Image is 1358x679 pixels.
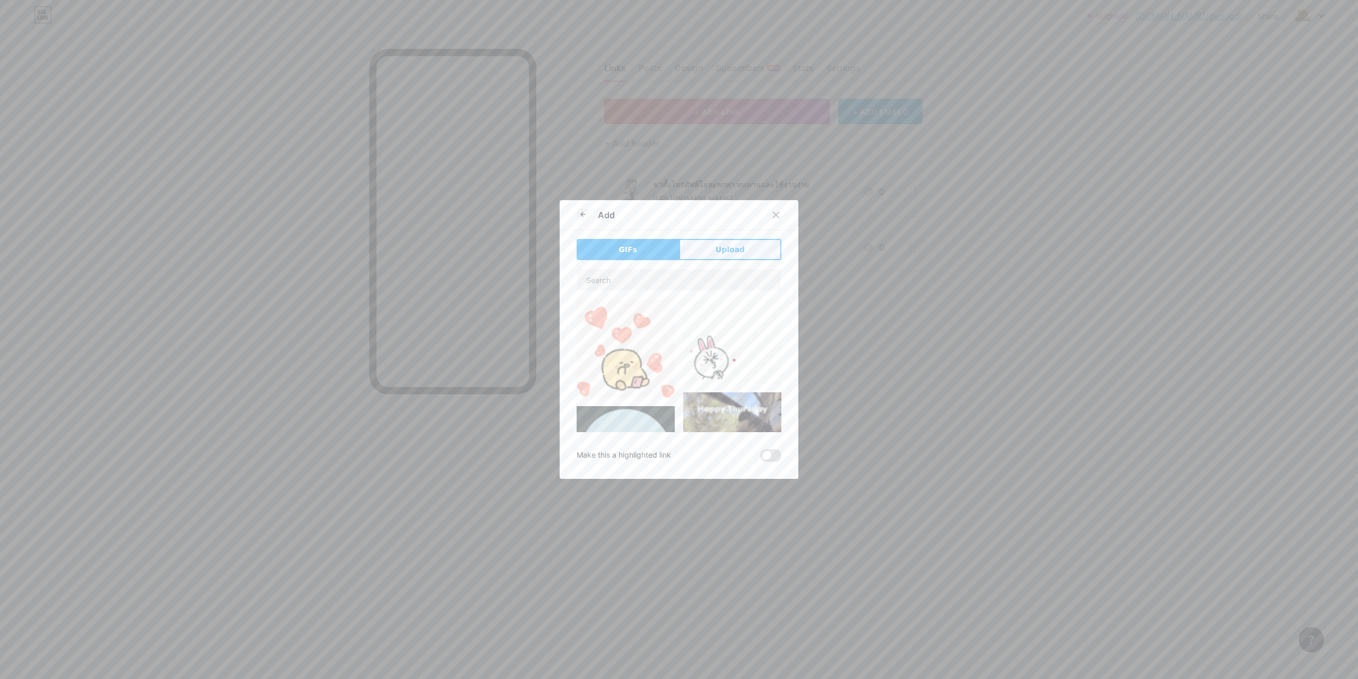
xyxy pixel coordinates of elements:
div: Make this a highlighted link [577,449,671,462]
button: Upload [679,239,781,260]
input: Search [577,269,781,290]
img: Gihpy [683,299,781,384]
img: Gihpy [683,392,781,491]
span: Upload [716,244,745,255]
img: Gihpy [577,299,675,398]
div: Add [598,209,615,221]
img: Gihpy [577,406,675,504]
button: GIFs [577,239,679,260]
span: GIFs [619,244,637,255]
